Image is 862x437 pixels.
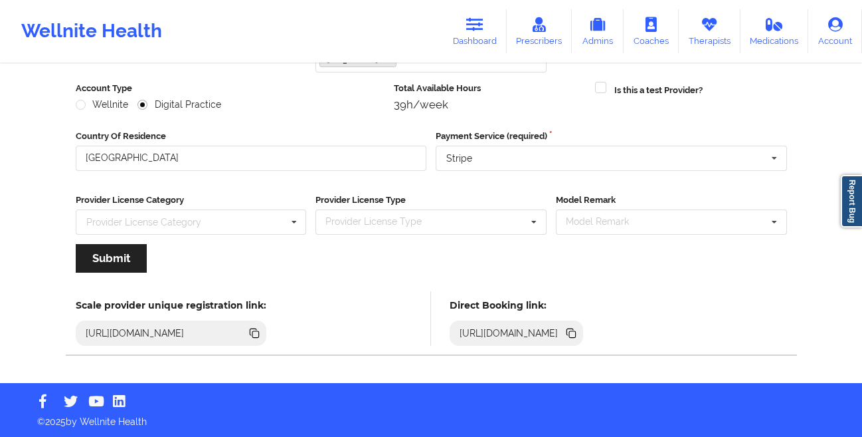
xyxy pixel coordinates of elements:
label: Model Remark [556,194,787,207]
a: Account [808,9,862,53]
div: Provider License Type [322,214,441,229]
label: Provider License Type [315,194,547,207]
a: Report Bug [841,175,862,227]
label: Wellnite [76,99,129,110]
div: Model Remark [562,214,648,229]
div: Stripe [446,154,472,163]
a: Admins [572,9,624,53]
div: Provider License Category [86,218,201,227]
label: Total Available Hours [394,82,586,95]
label: Country Of Residence [76,130,427,143]
div: [URL][DOMAIN_NAME] [454,327,564,340]
div: 39h/week [394,98,586,111]
div: [URL][DOMAIN_NAME] [80,327,190,340]
label: Is this a test Provider? [614,84,703,97]
label: Digital Practice [137,99,221,110]
h5: Direct Booking link: [450,299,583,311]
a: Prescribers [507,9,572,53]
button: Submit [76,244,147,273]
label: Payment Service (required) [436,130,787,143]
p: © 2025 by Wellnite Health [28,406,834,428]
a: Medications [740,9,809,53]
h5: Scale provider unique registration link: [76,299,266,311]
a: Coaches [624,9,679,53]
label: Account Type [76,82,385,95]
a: Therapists [679,9,740,53]
label: Provider License Category [76,194,307,207]
a: Dashboard [443,9,507,53]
